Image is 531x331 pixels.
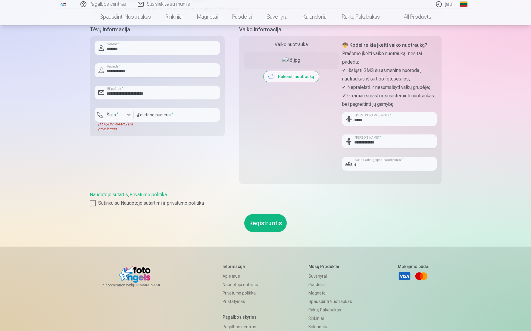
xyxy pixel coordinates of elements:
p: Prašome įkelti vaiko nuotrauką, nes tai padeda: [342,49,437,66]
label: Šalis [104,112,121,118]
a: Raktų pakabukas [335,8,387,25]
a: Pristatymas [223,297,263,306]
a: Puodeliai [308,280,352,289]
strong: 🧒 Kodėl reikia įkelti vaiko nuotrauką? [342,42,427,48]
a: All products [387,8,439,25]
a: Kalendoriai [308,323,352,331]
a: Naudotojo sutartis [223,280,263,289]
a: Visa [398,270,411,283]
div: [PERSON_NAME] yra privalomas [95,122,134,131]
h5: Informacija [223,263,263,270]
a: Kalendoriai [295,8,335,25]
a: Privatumo politika [130,192,167,197]
div: Vaiko nuotrauka [244,41,339,48]
button: Pakeisti nuotrauką [264,71,319,82]
button: Šalis* [95,108,134,122]
label: Sutinku su Naudotojo sutartimi ir privatumo politika [90,200,442,207]
span: In cooperation with [102,283,177,288]
img: /fa2 [60,2,67,6]
a: Naudotojo sutartis [90,192,128,197]
p: ✔ Išsiųsti SMS su asmenine nuoroda į nuotraukas iškart po fotosesijos; [342,66,437,83]
a: Magnetai [308,289,352,297]
div: , [90,191,442,207]
h5: Vaiko informacija [239,25,442,34]
a: Privatumo politika [223,289,263,297]
a: Magnetai [190,8,225,25]
a: [DOMAIN_NAME] [133,283,177,288]
a: Rinkiniai [308,314,352,323]
h5: Mokėjimo būdai [398,263,429,270]
a: Mastercard [415,270,428,283]
a: Spausdinti nuotraukas [92,8,158,25]
h5: Mūsų produktai [308,263,352,270]
a: Pagalbos centras [223,323,263,331]
h5: Tėvų informacija [90,25,225,34]
p: ✔ Greičiau surasti ir susisteminti nuotraukas bei pagreitinti jų gamybą. [342,92,437,109]
button: Registruotis [244,214,287,232]
h5: Pagalbos skyrius [223,314,263,320]
a: Rinkiniai [158,8,190,25]
a: Suvenyrai [308,272,352,280]
a: Raktų pakabukas [308,306,352,314]
a: Apie mus [223,272,263,280]
a: Puodeliai [225,8,259,25]
a: Spausdinti nuotraukas [308,297,352,306]
p: ✔ Nepraleisti ir nesumaišyti vaikų grupėje; [342,83,437,92]
img: 46.jpg [282,57,300,64]
a: Suvenyrai [259,8,295,25]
